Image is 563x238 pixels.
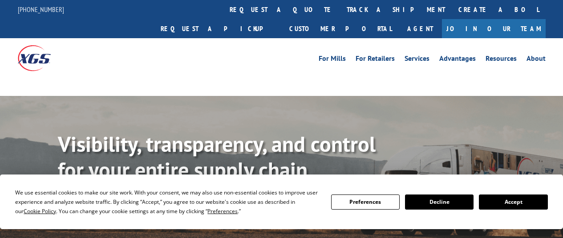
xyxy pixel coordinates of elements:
a: Customer Portal [283,19,398,38]
a: About [527,55,546,65]
button: Decline [405,194,474,210]
a: Services [405,55,429,65]
a: Agent [398,19,442,38]
a: Resources [486,55,517,65]
a: [PHONE_NUMBER] [18,5,64,14]
span: Preferences [207,207,238,215]
a: Advantages [439,55,476,65]
a: For Mills [319,55,346,65]
a: For Retailers [356,55,395,65]
div: We use essential cookies to make our site work. With your consent, we may also use non-essential ... [15,188,320,216]
span: Cookie Policy [24,207,56,215]
button: Preferences [331,194,400,210]
a: Request a pickup [154,19,283,38]
b: Visibility, transparency, and control for your entire supply chain. [58,130,376,183]
a: Join Our Team [442,19,546,38]
button: Accept [479,194,547,210]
